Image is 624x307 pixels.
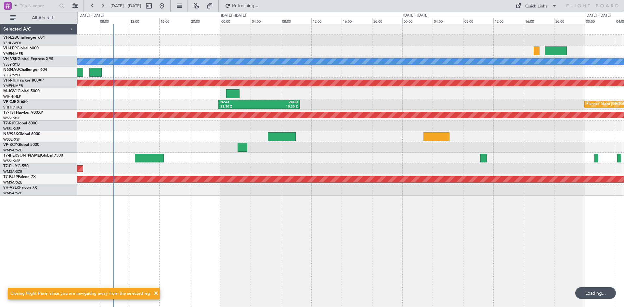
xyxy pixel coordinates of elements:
div: 16:00 [342,18,372,24]
span: T7-PJ29 [3,175,18,179]
a: WMSA/SZB [3,148,22,153]
span: VP-BCY [3,143,17,147]
span: N604AU [3,68,19,72]
a: VP-BCYGlobal 5000 [3,143,39,147]
div: 08:00 [99,18,129,24]
div: 12:00 [129,18,159,24]
span: Refreshing... [232,4,259,8]
div: [DATE] - [DATE] [403,13,428,19]
a: T7-ELLYG-550 [3,164,29,168]
a: N8998KGlobal 6000 [3,132,40,136]
a: 9H-VSLKFalcon 7X [3,186,37,190]
div: 00:00 [220,18,250,24]
a: WSSL/XSP [3,116,20,121]
div: 12:00 [493,18,524,24]
div: 20:00 [190,18,220,24]
div: 23:50 Z [220,105,259,109]
div: 08:00 [281,18,311,24]
div: 08:00 [463,18,493,24]
a: T7-RICGlobal 6000 [3,122,37,125]
span: T7-ELLY [3,164,18,168]
span: 9H-VSLK [3,186,19,190]
a: WSSL/XSP [3,126,20,131]
div: 16:00 [524,18,554,24]
div: NZAA [220,100,259,105]
a: YSHL/WOL [3,41,22,45]
a: YSSY/SYD [3,73,20,78]
span: T7-[PERSON_NAME] [3,154,41,158]
a: YMEN/MEB [3,51,23,56]
div: 16:00 [159,18,189,24]
a: WMSA/SZB [3,191,22,196]
a: VH-RIUHawker 800XP [3,79,44,83]
a: M-JGVJGlobal 5000 [3,89,40,93]
span: All Aircraft [17,16,69,20]
a: WIHH/HLP [3,94,21,99]
input: Trip Number [20,1,57,11]
div: [DATE] - [DATE] [221,13,246,19]
div: Loading... [575,287,616,299]
div: [DATE] - [DATE] [79,13,104,19]
a: WMSA/SZB [3,180,22,185]
div: 12:00 [311,18,342,24]
span: VH-RIU [3,79,17,83]
button: All Aircraft [7,13,71,23]
span: T7-RIC [3,122,15,125]
a: T7-[PERSON_NAME]Global 7500 [3,154,63,158]
a: VH-L2BChallenger 604 [3,36,45,40]
span: VH-LEP [3,46,17,50]
a: N604AUChallenger 604 [3,68,47,72]
span: T7-TST [3,111,16,115]
div: 20:00 [554,18,584,24]
a: VHHH/HKG [3,105,22,110]
a: YMEN/MEB [3,83,23,88]
div: 00:00 [585,18,615,24]
div: 00:00 [402,18,433,24]
a: WSSL/XSP [3,159,20,163]
button: Refreshing... [222,1,261,11]
span: VH-L2B [3,36,17,40]
a: VH-LEPGlobal 6000 [3,46,39,50]
span: [DATE] - [DATE] [110,3,141,9]
div: 20:00 [372,18,402,24]
a: VP-CJRG-650 [3,100,28,104]
a: VH-VSKGlobal Express XRS [3,57,53,61]
div: 10:30 Z [259,105,298,109]
div: Quick Links [525,3,547,10]
span: M-JGVJ [3,89,18,93]
a: WMSA/SZB [3,169,22,174]
div: 04:00 [433,18,463,24]
span: N8998K [3,132,18,136]
div: 04:00 [251,18,281,24]
div: Closing Flight Panel since you are navigating away from the selected leg [10,290,150,297]
div: [DATE] - [DATE] [586,13,611,19]
a: WSSL/XSP [3,137,20,142]
div: VHHH [259,100,298,105]
a: YSSY/SYD [3,62,20,67]
button: Quick Links [512,1,560,11]
a: T7-PJ29Falcon 7X [3,175,36,179]
div: 04:00 [68,18,98,24]
span: VP-CJR [3,100,17,104]
span: VH-VSK [3,57,18,61]
a: T7-TSTHawker 900XP [3,111,43,115]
